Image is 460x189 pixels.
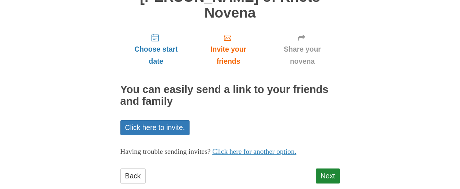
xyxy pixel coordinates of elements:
[192,28,265,71] a: Invite your friends
[212,148,296,155] a: Click here for another option.
[120,84,340,107] h2: You can easily send a link to your friends and family
[272,43,333,67] span: Share your novena
[120,148,211,155] span: Having trouble sending invites?
[120,120,190,135] a: Click here to invite.
[265,28,340,71] a: Share your novena
[316,168,340,184] a: Next
[120,168,146,184] a: Back
[128,43,185,67] span: Choose start date
[199,43,257,67] span: Invite your friends
[120,28,192,71] a: Choose start date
